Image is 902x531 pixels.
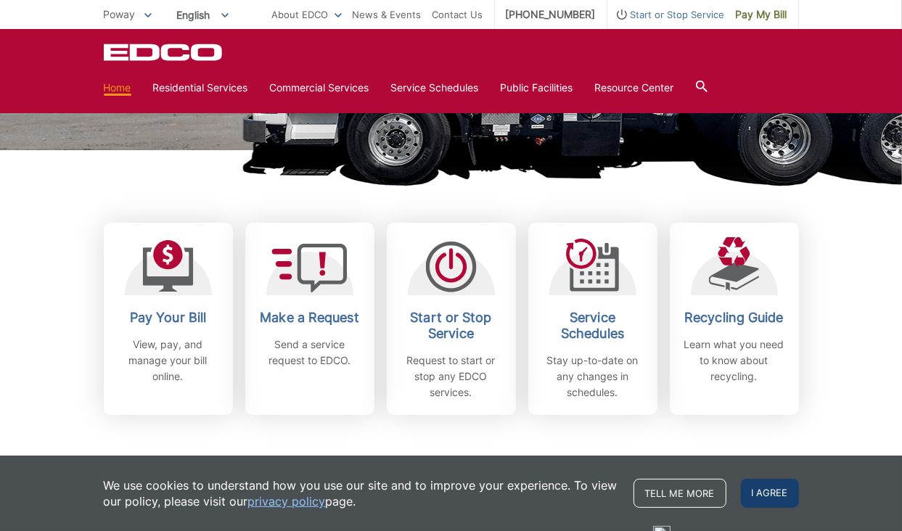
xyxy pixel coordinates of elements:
p: We use cookies to understand how you use our site and to improve your experience. To view our pol... [104,477,619,509]
a: Tell me more [634,479,726,508]
h2: Recycling Guide [681,310,788,326]
a: Recycling Guide Learn what you need to know about recycling. [670,223,799,415]
a: Service Schedules Stay up-to-date on any changes in schedules. [528,223,657,415]
a: privacy policy [248,493,326,509]
h2: Pay Your Bill [115,310,222,326]
p: Request to start or stop any EDCO services. [398,353,505,400]
a: News & Events [353,7,422,22]
h2: Make a Request [256,310,364,326]
h2: Start or Stop Service [398,310,505,342]
span: English [166,3,239,27]
span: Poway [104,8,136,20]
p: Learn what you need to know about recycling. [681,337,788,384]
a: About EDCO [272,7,342,22]
a: Commercial Services [270,80,369,96]
p: Send a service request to EDCO. [256,337,364,369]
span: I agree [741,479,799,508]
span: Pay My Bill [736,7,787,22]
p: View, pay, and manage your bill online. [115,337,222,384]
a: Service Schedules [391,80,479,96]
a: Resource Center [595,80,674,96]
a: Home [104,80,131,96]
a: Make a Request Send a service request to EDCO. [245,223,374,415]
p: Stay up-to-date on any changes in schedules. [539,353,647,400]
a: Residential Services [153,80,248,96]
a: Contact Us [432,7,483,22]
a: EDCD logo. Return to the homepage. [104,44,224,61]
a: Public Facilities [501,80,573,96]
h2: Service Schedules [539,310,647,342]
a: Pay Your Bill View, pay, and manage your bill online. [104,223,233,415]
